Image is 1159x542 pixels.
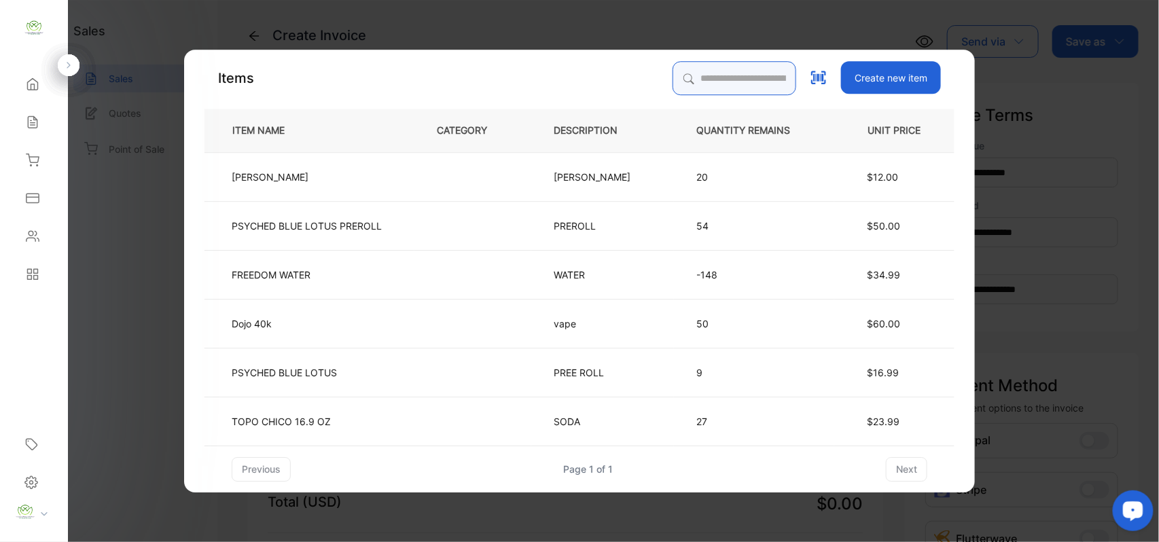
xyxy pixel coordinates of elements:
[867,416,899,427] span: $23.99
[232,219,382,233] p: PSYCHED BLUE LOTUS PREROLL
[554,170,630,184] p: [PERSON_NAME]
[227,124,306,138] p: ITEM NAME
[232,317,296,331] p: Dojo 40k
[696,268,812,282] p: -148
[554,268,594,282] p: WATER
[841,61,941,94] button: Create new item
[232,170,308,184] p: [PERSON_NAME]
[437,124,509,138] p: CATEGORY
[696,365,812,380] p: 9
[232,365,337,380] p: PSYCHED BLUE LOTUS
[554,414,594,429] p: SODA
[554,219,596,233] p: PREROLL
[1102,485,1159,542] iframe: LiveChat chat widget
[857,124,932,138] p: UNIT PRICE
[554,365,604,380] p: PREE ROLL
[232,457,291,482] button: previous
[867,367,899,378] span: $16.99
[867,269,900,281] span: $34.99
[696,317,812,331] p: 50
[554,317,594,331] p: vape
[886,457,927,482] button: next
[15,502,35,522] img: profile
[867,220,900,232] span: $50.00
[696,170,812,184] p: 20
[867,318,900,329] span: $60.00
[232,414,331,429] p: TOPO CHICO 16.9 OZ
[218,68,254,88] p: Items
[696,124,812,138] p: QUANTITY REMAINS
[867,171,898,183] span: $12.00
[696,414,812,429] p: 27
[24,18,44,38] img: logo
[564,462,613,476] div: Page 1 of 1
[554,124,639,138] p: DESCRIPTION
[232,268,310,282] p: FREEDOM WATER
[696,219,812,233] p: 54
